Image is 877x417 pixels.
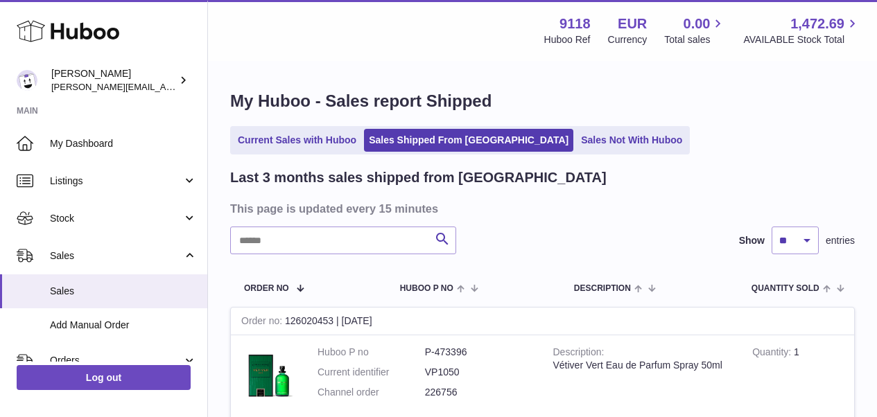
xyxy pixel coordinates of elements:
[233,129,361,152] a: Current Sales with Huboo
[318,386,425,399] dt: Channel order
[230,201,851,216] h3: This page is updated every 15 minutes
[244,284,289,293] span: Order No
[50,175,182,188] span: Listings
[50,319,197,332] span: Add Manual Order
[231,308,854,335] div: 126020453 | [DATE]
[743,33,860,46] span: AVAILABLE Stock Total
[425,346,532,359] dd: P-473396
[553,346,605,361] strong: Description
[17,70,37,91] img: freddie.sawkins@czechandspeake.com
[50,354,182,367] span: Orders
[664,33,726,46] span: Total sales
[50,212,182,225] span: Stock
[544,33,591,46] div: Huboo Ref
[17,365,191,390] a: Log out
[50,137,197,150] span: My Dashboard
[318,366,425,379] dt: Current identifier
[826,234,855,247] span: entries
[574,284,631,293] span: Description
[425,386,532,399] dd: 226756
[739,234,765,247] label: Show
[664,15,726,46] a: 0.00 Total sales
[425,366,532,379] dd: VP1050
[230,90,855,112] h1: My Huboo - Sales report Shipped
[241,346,297,401] img: VP1050-Vetiver-50ml-EdP-no-edp-sticker.jpg
[742,335,854,416] td: 1
[743,15,860,46] a: 1,472.69 AVAILABLE Stock Total
[50,285,197,298] span: Sales
[318,346,425,359] dt: Huboo P no
[50,249,182,263] span: Sales
[576,129,687,152] a: Sales Not With Huboo
[752,284,819,293] span: Quantity Sold
[553,359,732,372] div: Vétiver Vert Eau de Parfum Spray 50ml
[559,15,591,33] strong: 9118
[684,15,711,33] span: 0.00
[752,346,794,361] strong: Quantity
[51,67,176,94] div: [PERSON_NAME]
[400,284,453,293] span: Huboo P no
[230,168,607,187] h2: Last 3 months sales shipped from [GEOGRAPHIC_DATA]
[790,15,844,33] span: 1,472.69
[618,15,647,33] strong: EUR
[608,33,648,46] div: Currency
[364,129,573,152] a: Sales Shipped From [GEOGRAPHIC_DATA]
[241,315,285,330] strong: Order no
[51,81,352,92] span: [PERSON_NAME][EMAIL_ADDRESS][PERSON_NAME][DOMAIN_NAME]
